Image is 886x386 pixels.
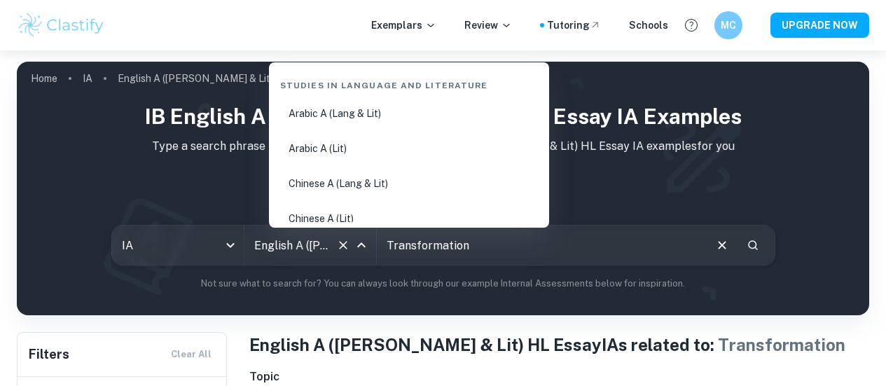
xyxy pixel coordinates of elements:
button: Close [352,235,371,255]
span: Transformation [718,335,845,354]
div: IA [112,226,244,265]
p: Type a search phrase to find the most relevant English A ([PERSON_NAME] & Lit) HL Essay IA exampl... [28,138,858,155]
li: Chinese A (Lit) [275,202,544,235]
button: Search [741,233,765,257]
a: Tutoring [547,18,601,33]
a: Schools [629,18,668,33]
h1: IB English A ([PERSON_NAME] & Lit) HL Essay IA examples [28,101,858,132]
li: Arabic A (Lang & Lit) [275,97,544,130]
img: Clastify logo [17,11,106,39]
p: Not sure what to search for? You can always look through our example Internal Assessments below f... [28,277,858,291]
li: Chinese A (Lang & Lit) [275,167,544,200]
h6: Topic [249,368,869,385]
a: Home [31,69,57,88]
p: English A ([PERSON_NAME] & Lit) HL Essay [118,71,300,86]
button: MC [714,11,742,39]
p: Exemplars [371,18,436,33]
button: Help and Feedback [679,13,703,37]
button: UPGRADE NOW [770,13,869,38]
a: IA [83,69,92,88]
li: Arabic A (Lit) [275,132,544,165]
h1: English A ([PERSON_NAME] & Lit) HL Essay IAs related to: [249,332,869,357]
p: Review [464,18,512,33]
h6: Filters [29,345,69,364]
input: E.g. A Doll's House, Sylvia Plath, identity and belonging... [377,226,703,265]
img: profile cover [17,62,869,315]
button: Clear [333,235,353,255]
button: Clear [709,232,735,259]
h6: MC [721,18,737,33]
div: Studies in Language and Literature [275,68,544,97]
